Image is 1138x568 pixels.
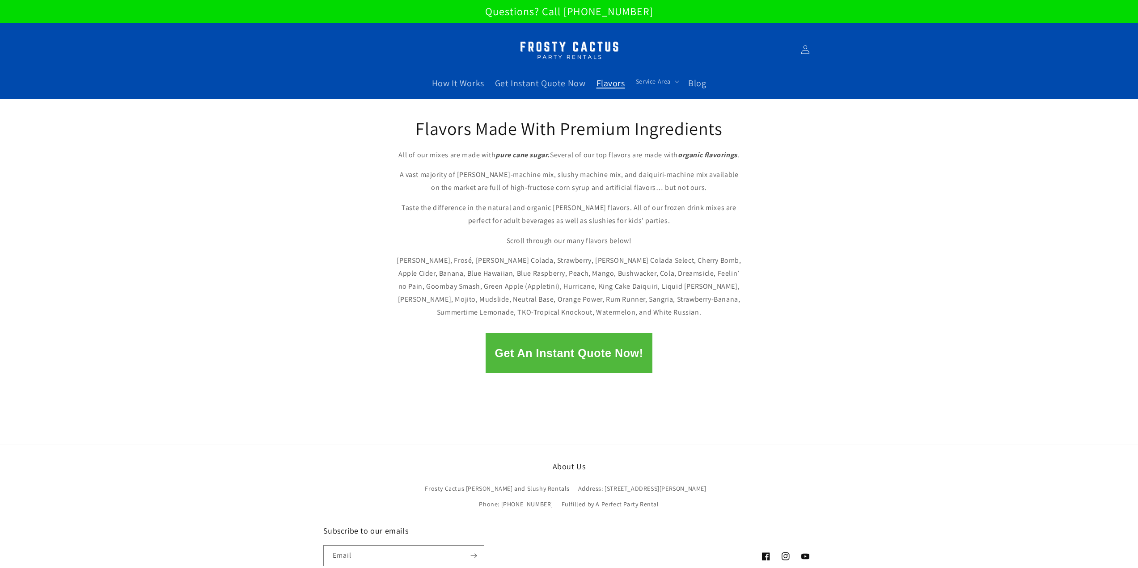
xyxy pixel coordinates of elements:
[399,461,739,471] h2: About Us
[495,150,550,160] strong: pure cane sugar.
[596,77,625,89] span: Flavors
[513,36,625,64] img: Margarita Machine Rental in Scottsdale, Phoenix, Tempe, Chandler, Gilbert, Mesa and Maricopa
[395,254,744,319] p: [PERSON_NAME], Frosé, [PERSON_NAME] Colada, Strawberry, [PERSON_NAME] Colada Select, Cherry Bomb,...
[395,202,744,227] p: Taste the difference in the natural and organic [PERSON_NAME] flavors. All of our frozen drink mi...
[562,496,659,512] a: Fulfilled by A Perfect Party Rental
[683,72,711,94] a: Blog
[427,72,490,94] a: How It Works
[324,546,484,566] input: Email
[323,526,569,536] h2: Subscribe to our emails
[636,77,671,85] span: Service Area
[688,77,706,89] span: Blog
[432,77,484,89] span: How It Works
[495,77,586,89] span: Get Instant Quote Now
[425,483,570,496] a: Frosty Cactus [PERSON_NAME] and Slushy Rentals
[630,72,683,91] summary: Service Area
[591,72,630,94] a: Flavors
[678,150,737,160] strong: organic flavorings
[490,72,591,94] a: Get Instant Quote Now
[578,481,706,496] a: Address: [STREET_ADDRESS][PERSON_NAME]
[464,545,484,566] button: Subscribe
[395,149,744,162] p: All of our mixes are made with Several of our top flavors are made with .
[395,168,744,194] p: A vast majority of [PERSON_NAME]-machine mix, slushy machine mix, and daiquiri-machine mix availa...
[486,333,652,373] button: Get An Instant Quote Now!
[479,496,553,512] a: Phone: [PHONE_NUMBER]
[395,235,744,248] p: Scroll through our many flavors below!
[395,117,744,140] h2: Flavors Made With Premium Ingredients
